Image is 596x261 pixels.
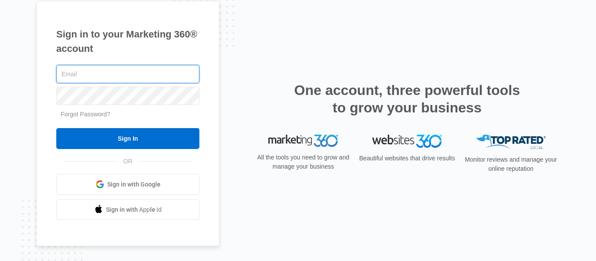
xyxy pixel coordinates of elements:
a: Sign in with Google [56,174,199,195]
span: Sign in with Google [107,180,161,189]
span: OR [117,157,139,166]
span: Sign in with Apple Id [106,205,162,214]
p: All the tools you need to grow and manage your business [254,153,352,171]
h2: One account, three powerful tools to grow your business [291,81,523,116]
p: Monitor reviews and manage your online reputation [462,155,560,173]
img: Websites 360 [372,135,442,147]
input: Sign In [56,128,199,149]
img: Top Rated Local [476,135,546,149]
p: Beautiful websites that drive results [358,154,456,163]
input: Email [56,65,199,83]
a: Sign in with Apple Id [56,199,199,220]
h1: Sign in to your Marketing 360® account [56,27,199,56]
a: Forgot Password? [61,111,110,118]
img: Marketing 360 [268,135,338,147]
